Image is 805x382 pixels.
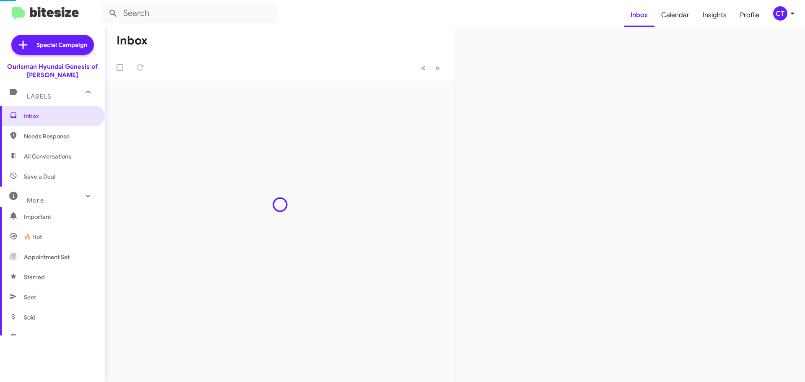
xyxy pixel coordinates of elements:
span: Sent [24,293,36,301]
a: Calendar [654,3,696,27]
button: Previous [416,59,431,76]
div: CT [773,6,787,21]
span: « [421,62,426,73]
a: Inbox [624,3,654,27]
span: Sold [24,313,36,322]
span: Special Campaign [36,41,87,49]
span: Save a Deal [24,172,55,181]
input: Search [101,3,278,23]
h1: Inbox [117,34,148,47]
span: Needs Response [24,132,95,140]
span: All Conversations [24,152,71,161]
a: Special Campaign [11,35,94,55]
span: Sold Responded [24,333,68,342]
span: More [27,197,44,204]
span: Starred [24,273,45,281]
span: 🔥 Hot [24,233,42,241]
span: Important [24,213,95,221]
span: Inbox [24,112,95,120]
span: Appointment Set [24,253,70,261]
nav: Page navigation example [416,59,445,76]
button: CT [766,6,796,21]
button: Next [430,59,445,76]
span: Labels [27,93,51,100]
a: Profile [733,3,766,27]
span: » [435,62,440,73]
a: Insights [696,3,733,27]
